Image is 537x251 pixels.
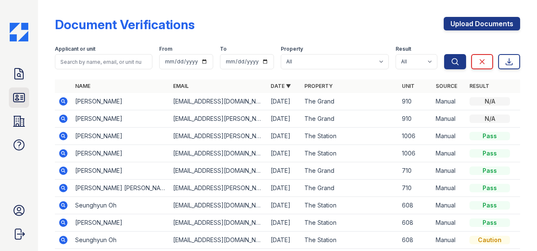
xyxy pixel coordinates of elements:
a: Email [173,83,189,89]
td: 710 [399,180,432,197]
div: N/A [469,115,510,123]
td: [EMAIL_ADDRESS][DOMAIN_NAME] [170,214,267,232]
td: [EMAIL_ADDRESS][DOMAIN_NAME] [170,197,267,214]
div: Pass [469,218,510,227]
img: CE_Icon_Blue-c292c112584629df590d857e76928e9f676e5b41ef8f769ba2f05ee15b207248.png [10,23,28,41]
label: Applicant or unit [55,46,95,52]
label: Result [396,46,411,52]
div: Pass [469,166,510,175]
td: The Station [301,197,399,214]
td: 608 [399,232,432,249]
td: Manual [432,145,466,162]
div: Pass [469,149,510,158]
a: Source [436,83,457,89]
a: Name [75,83,90,89]
td: 910 [399,93,432,110]
div: Pass [469,201,510,210]
td: [PERSON_NAME] [72,110,169,128]
td: [EMAIL_ADDRESS][PERSON_NAME][DOMAIN_NAME] [170,180,267,197]
td: [DATE] [267,110,301,128]
div: Caution [469,236,510,244]
td: 608 [399,214,432,232]
td: [PERSON_NAME] [72,145,169,162]
div: Pass [469,184,510,192]
div: Document Verifications [55,17,195,32]
td: Manual [432,162,466,180]
td: [PERSON_NAME] [PERSON_NAME] [72,180,169,197]
td: 608 [399,197,432,214]
td: [DATE] [267,128,301,145]
td: [EMAIL_ADDRESS][PERSON_NAME][DOMAIN_NAME] [170,128,267,145]
td: [DATE] [267,145,301,162]
td: [DATE] [267,93,301,110]
td: [DATE] [267,214,301,232]
td: The Station [301,214,399,232]
td: The Grand [301,110,399,128]
td: The Station [301,232,399,249]
td: [EMAIL_ADDRESS][DOMAIN_NAME] [170,232,267,249]
label: To [220,46,227,52]
td: Manual [432,110,466,128]
td: [EMAIL_ADDRESS][PERSON_NAME][DOMAIN_NAME] [170,110,267,128]
td: Manual [432,180,466,197]
td: The Grand [301,162,399,180]
td: [PERSON_NAME] [72,128,169,145]
td: [DATE] [267,180,301,197]
td: 1006 [399,145,432,162]
td: The Grand [301,93,399,110]
td: Seunghyun Oh [72,232,169,249]
td: 710 [399,162,432,180]
td: [DATE] [267,197,301,214]
td: Manual [432,232,466,249]
label: From [159,46,172,52]
td: [EMAIL_ADDRESS][DOMAIN_NAME] [170,162,267,180]
td: 910 [399,110,432,128]
td: The Station [301,128,399,145]
input: Search by name, email, or unit number [55,54,152,69]
td: [PERSON_NAME] [72,93,169,110]
a: Upload Documents [444,17,520,30]
a: Date ▼ [271,83,291,89]
td: [EMAIL_ADDRESS][DOMAIN_NAME] [170,93,267,110]
a: Property [304,83,333,89]
td: [DATE] [267,232,301,249]
div: Pass [469,132,510,140]
td: 1006 [399,128,432,145]
a: Unit [402,83,415,89]
td: The Station [301,145,399,162]
label: Property [281,46,303,52]
td: [DATE] [267,162,301,180]
div: N/A [469,97,510,106]
td: Manual [432,214,466,232]
td: Manual [432,93,466,110]
td: The Grand [301,180,399,197]
td: [EMAIL_ADDRESS][DOMAIN_NAME] [170,145,267,162]
td: Manual [432,197,466,214]
td: Seunghyun Oh [72,197,169,214]
td: [PERSON_NAME] [72,162,169,180]
a: Result [469,83,489,89]
td: Manual [432,128,466,145]
td: [PERSON_NAME] [72,214,169,232]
